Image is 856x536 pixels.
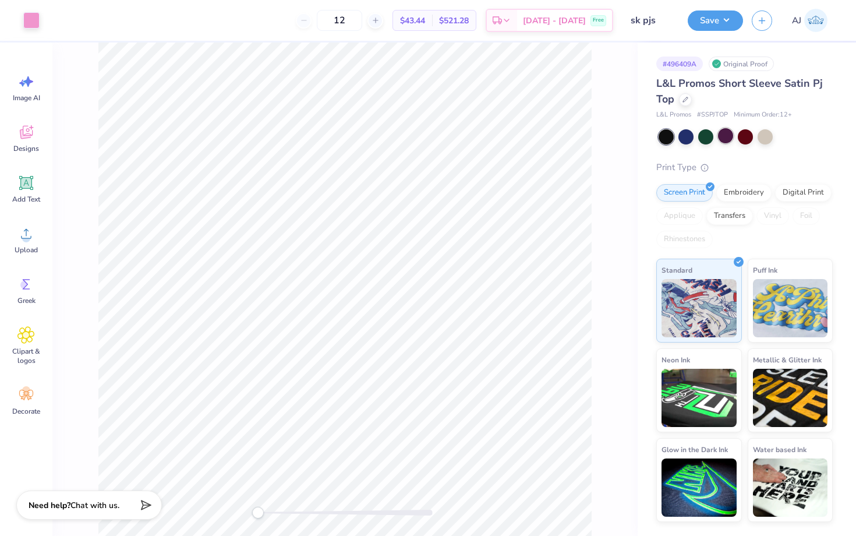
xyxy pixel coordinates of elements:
img: Water based Ink [753,459,828,517]
a: AJ [787,9,833,32]
span: Water based Ink [753,443,807,456]
div: Screen Print [656,184,713,202]
span: Metallic & Glitter Ink [753,354,822,366]
input: – – [317,10,362,31]
div: # 496409A [656,57,703,71]
span: Glow in the Dark Ink [662,443,728,456]
span: [DATE] - [DATE] [523,15,586,27]
span: Standard [662,264,692,276]
img: Aryahana Johnson [804,9,827,32]
span: # SSPJTOP [697,110,728,120]
div: Rhinestones [656,231,713,248]
span: L&L Promos Short Sleeve Satin Pj Top [656,76,823,106]
span: Greek [17,296,36,305]
div: Digital Print [775,184,832,202]
div: Foil [793,207,820,225]
span: Designs [13,144,39,153]
div: Transfers [706,207,753,225]
span: Upload [15,245,38,255]
img: Puff Ink [753,279,828,337]
span: Image AI [13,93,40,103]
button: Save [688,10,743,31]
strong: Need help? [29,500,70,511]
div: Embroidery [716,184,772,202]
span: Clipart & logos [7,347,45,365]
span: Neon Ink [662,354,690,366]
span: $521.28 [439,15,469,27]
div: Print Type [656,161,833,174]
img: Glow in the Dark Ink [662,459,737,517]
span: L&L Promos [656,110,691,120]
img: Standard [662,279,737,337]
span: Add Text [12,195,40,204]
div: Vinyl [756,207,789,225]
span: AJ [792,14,801,27]
input: Untitled Design [622,9,679,32]
span: Minimum Order: 12 + [734,110,792,120]
img: Metallic & Glitter Ink [753,369,828,427]
div: Accessibility label [252,507,264,519]
span: Puff Ink [753,264,777,276]
span: Chat with us. [70,500,119,511]
span: $43.44 [400,15,425,27]
span: Free [593,16,604,24]
div: Applique [656,207,703,225]
div: Original Proof [709,57,774,71]
img: Neon Ink [662,369,737,427]
span: Decorate [12,407,40,416]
